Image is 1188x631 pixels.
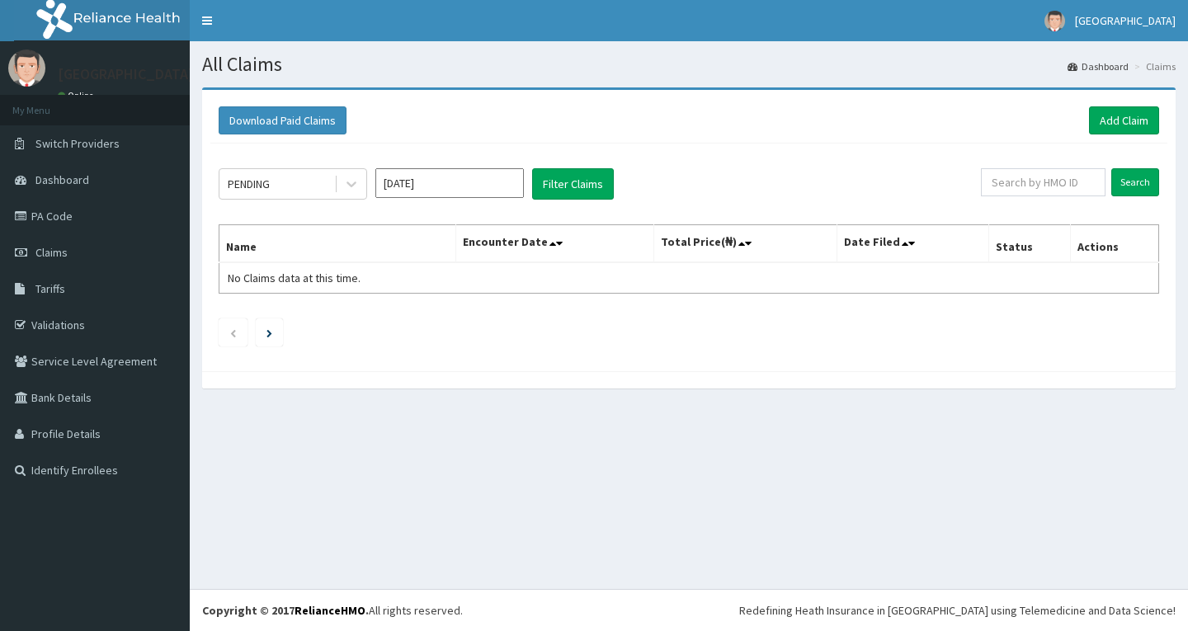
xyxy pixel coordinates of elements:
[1044,11,1065,31] img: User Image
[981,168,1105,196] input: Search by HMO ID
[1068,59,1129,73] a: Dashboard
[35,172,89,187] span: Dashboard
[739,602,1176,619] div: Redefining Heath Insurance in [GEOGRAPHIC_DATA] using Telemedicine and Data Science!
[58,90,97,101] a: Online
[1130,59,1176,73] li: Claims
[35,245,68,260] span: Claims
[988,225,1070,263] th: Status
[532,168,614,200] button: Filter Claims
[35,136,120,151] span: Switch Providers
[228,271,361,285] span: No Claims data at this time.
[653,225,837,263] th: Total Price(₦)
[1111,168,1159,196] input: Search
[1075,13,1176,28] span: [GEOGRAPHIC_DATA]
[202,603,369,618] strong: Copyright © 2017 .
[266,325,272,340] a: Next page
[35,281,65,296] span: Tariffs
[837,225,988,263] th: Date Filed
[202,54,1176,75] h1: All Claims
[228,176,270,192] div: PENDING
[295,603,365,618] a: RelianceHMO
[58,67,194,82] p: [GEOGRAPHIC_DATA]
[455,225,653,263] th: Encounter Date
[1089,106,1159,134] a: Add Claim
[219,225,456,263] th: Name
[1070,225,1158,263] th: Actions
[190,589,1188,631] footer: All rights reserved.
[229,325,237,340] a: Previous page
[219,106,346,134] button: Download Paid Claims
[375,168,524,198] input: Select Month and Year
[8,49,45,87] img: User Image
